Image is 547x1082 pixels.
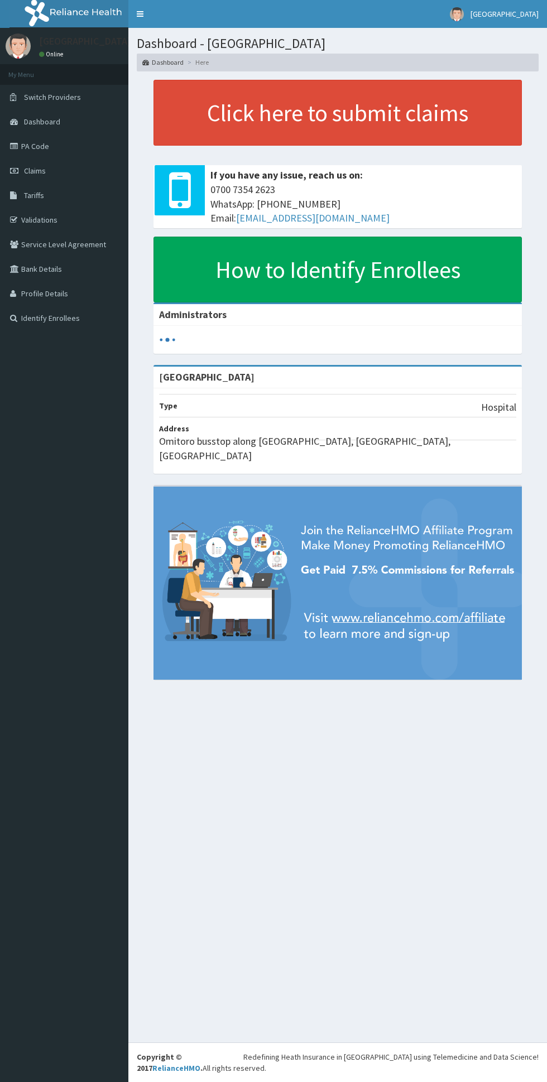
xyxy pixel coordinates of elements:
img: User Image [450,7,464,21]
span: [GEOGRAPHIC_DATA] [471,9,539,19]
p: Hospital [481,400,516,415]
b: If you have any issue, reach us on: [210,169,363,181]
b: Type [159,401,177,411]
div: Redefining Heath Insurance in [GEOGRAPHIC_DATA] using Telemedicine and Data Science! [243,1051,539,1062]
span: Claims [24,166,46,176]
a: [EMAIL_ADDRESS][DOMAIN_NAME] [236,211,390,224]
span: Tariffs [24,190,44,200]
a: How to Identify Enrollees [153,237,522,302]
a: Dashboard [142,57,184,67]
img: provider-team-banner.png [153,487,522,679]
svg: audio-loading [159,331,176,348]
a: RelianceHMO [152,1063,200,1073]
p: Omitoro busstop along [GEOGRAPHIC_DATA], [GEOGRAPHIC_DATA], [GEOGRAPHIC_DATA] [159,434,516,463]
p: [GEOGRAPHIC_DATA] [39,36,131,46]
h1: Dashboard - [GEOGRAPHIC_DATA] [137,36,539,51]
span: 0700 7354 2623 WhatsApp: [PHONE_NUMBER] Email: [210,182,516,225]
span: Dashboard [24,117,60,127]
strong: Copyright © 2017 . [137,1052,203,1073]
span: Switch Providers [24,92,81,102]
li: Here [185,57,209,67]
b: Address [159,424,189,434]
footer: All rights reserved. [128,1042,547,1082]
img: User Image [6,33,31,59]
b: Administrators [159,308,227,321]
a: Click here to submit claims [153,80,522,146]
a: Online [39,50,66,58]
strong: [GEOGRAPHIC_DATA] [159,371,255,383]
